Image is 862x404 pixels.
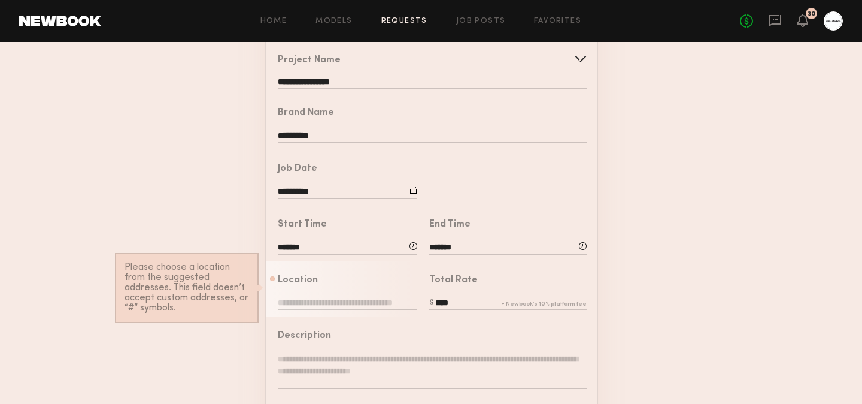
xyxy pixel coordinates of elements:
[534,17,581,25] a: Favorites
[278,331,331,341] div: Description
[278,164,317,174] div: Job Date
[456,17,506,25] a: Job Posts
[315,17,352,25] a: Models
[808,11,815,17] div: 30
[278,220,327,230] div: Start Time
[381,17,427,25] a: Requests
[429,220,471,230] div: End Time
[278,276,318,285] div: Location
[278,56,341,65] div: Project Name
[260,17,287,25] a: Home
[278,108,334,118] div: Brand Name
[429,276,478,285] div: Total Rate
[125,263,249,313] div: Please choose a location from the suggested addresses. This field doesn’t accept custom addresses...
